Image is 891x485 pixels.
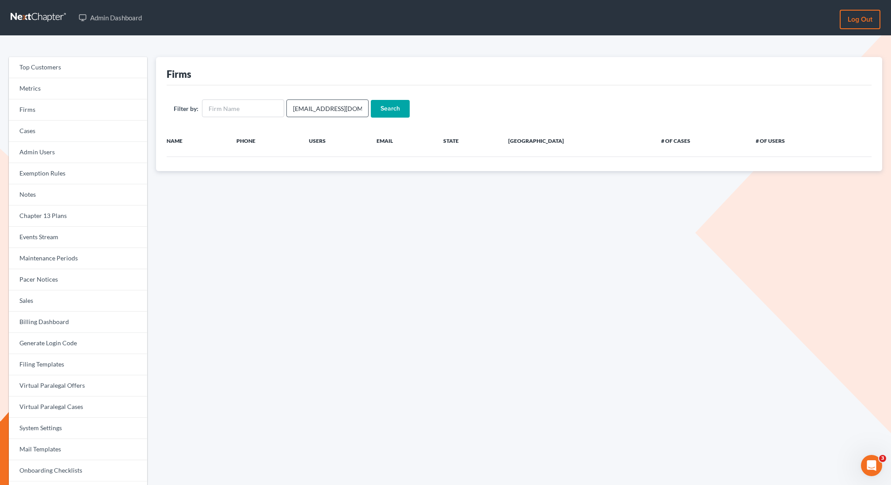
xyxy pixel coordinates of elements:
th: Name [156,132,229,149]
a: Admin Dashboard [74,10,146,26]
a: Virtual Paralegal Offers [9,375,147,397]
a: Admin Users [9,142,147,163]
a: Onboarding Checklists [9,460,147,481]
th: Email [369,132,436,149]
th: [GEOGRAPHIC_DATA] [501,132,654,149]
span: 3 [879,455,886,462]
a: Sales [9,290,147,312]
a: Virtual Paralegal Cases [9,397,147,418]
a: Maintenance Periods [9,248,147,269]
a: Events Stream [9,227,147,248]
div: Firms [167,68,191,80]
a: Log out [840,10,880,29]
th: # of Users [749,132,843,149]
a: Pacer Notices [9,269,147,290]
a: Firms [9,99,147,121]
a: Generate Login Code [9,333,147,354]
input: Users [286,99,369,117]
a: Top Customers [9,57,147,78]
a: Metrics [9,78,147,99]
a: Billing Dashboard [9,312,147,333]
th: State [436,132,501,149]
th: # of Cases [654,132,749,149]
label: Filter by: [174,104,198,113]
th: Phone [229,132,302,149]
a: Notes [9,184,147,206]
input: Search [371,100,410,118]
a: Cases [9,121,147,142]
a: Filing Templates [9,354,147,375]
th: Users [302,132,369,149]
a: System Settings [9,418,147,439]
iframe: Intercom live chat [861,455,882,476]
a: Chapter 13 Plans [9,206,147,227]
a: Exemption Rules [9,163,147,184]
a: Mail Templates [9,439,147,460]
input: Firm Name [202,99,284,117]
